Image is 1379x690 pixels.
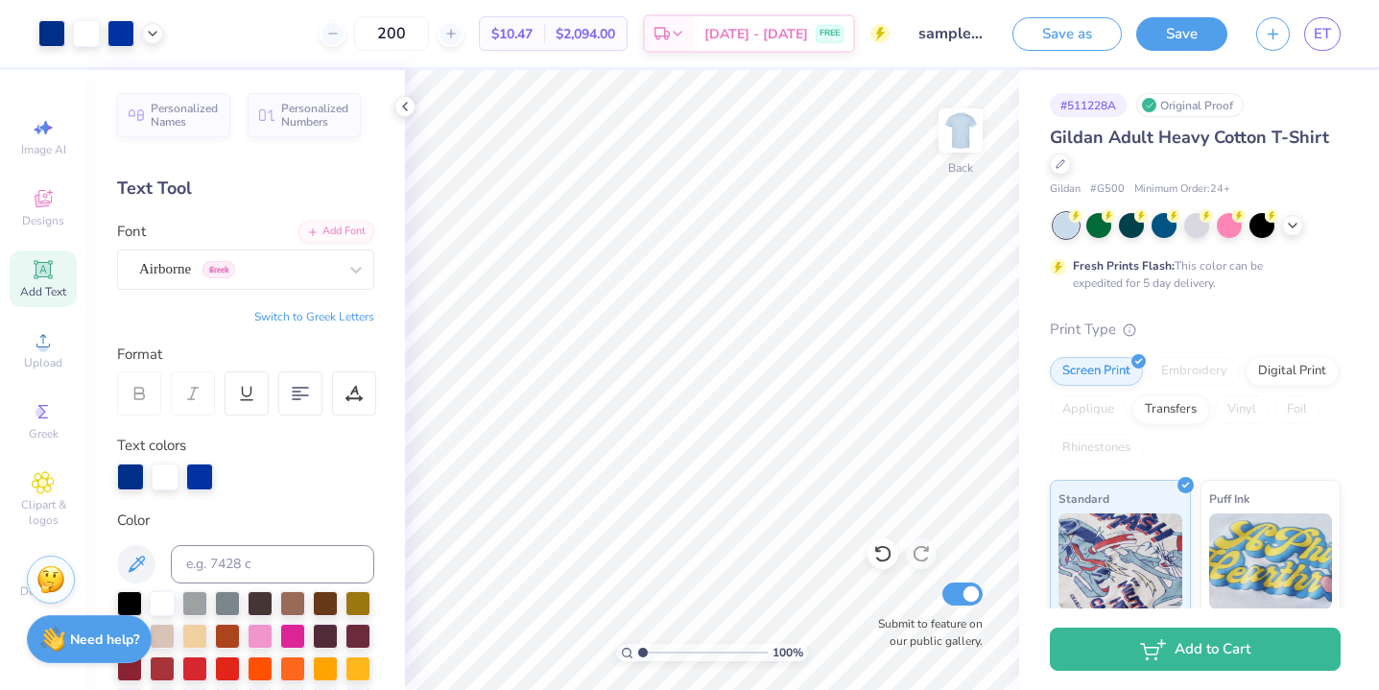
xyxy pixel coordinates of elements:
button: Save [1136,17,1227,51]
div: Foil [1274,395,1320,424]
span: ET [1314,23,1331,45]
div: This color can be expedited for 5 day delivery. [1073,257,1309,292]
div: Screen Print [1050,357,1143,386]
img: Puff Ink [1209,513,1333,609]
span: Puff Ink [1209,488,1249,509]
span: Image AI [21,142,66,157]
div: Back [948,159,973,177]
span: $2,094.00 [556,24,615,44]
div: Applique [1050,395,1127,424]
div: Transfers [1132,395,1209,424]
span: $10.47 [491,24,533,44]
button: Add to Cart [1050,628,1341,671]
img: Back [941,111,980,150]
a: ET [1304,17,1341,51]
input: – – [354,16,429,51]
span: Add Text [20,284,66,299]
span: Decorate [20,583,66,599]
div: Print Type [1050,319,1341,341]
strong: Need help? [70,631,139,649]
span: Gildan [1050,181,1081,198]
input: e.g. 7428 c [171,545,374,583]
button: Switch to Greek Letters [254,309,374,324]
span: Upload [24,355,62,370]
span: Personalized Names [151,102,219,129]
div: Vinyl [1215,395,1269,424]
span: Designs [22,213,64,228]
strong: Fresh Prints Flash: [1073,258,1175,274]
div: Format [117,344,376,366]
span: Personalized Numbers [281,102,349,129]
span: [DATE] - [DATE] [704,24,808,44]
span: Clipart & logos [10,497,77,528]
span: # G500 [1090,181,1125,198]
button: Save as [1012,17,1122,51]
div: Digital Print [1246,357,1339,386]
span: Minimum Order: 24 + [1134,181,1230,198]
label: Font [117,221,146,243]
label: Submit to feature on our public gallery. [868,615,983,650]
span: Gildan Adult Heavy Cotton T-Shirt [1050,126,1329,149]
span: Greek [29,426,59,441]
label: Text colors [117,435,186,457]
img: Standard [1058,513,1182,609]
div: Add Font [298,221,374,243]
div: # 511228A [1050,93,1127,117]
span: FREE [820,27,840,40]
div: Rhinestones [1050,434,1143,463]
div: Embroidery [1149,357,1240,386]
div: Original Proof [1136,93,1244,117]
span: Standard [1058,488,1109,509]
span: 100 % [773,644,803,661]
input: Untitled Design [904,14,998,53]
div: Text Tool [117,176,374,202]
div: Color [117,510,374,532]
